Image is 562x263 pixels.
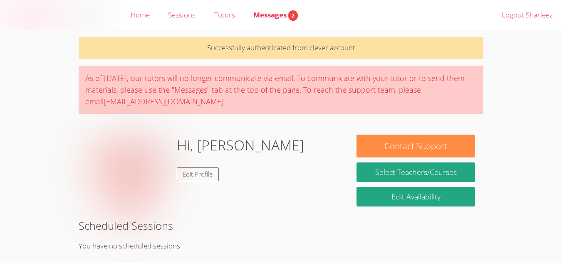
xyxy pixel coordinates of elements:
img: default.png [87,135,170,218]
a: Select Teachers/Courses [357,162,475,182]
div: As of [DATE], our tutors will no longer communicate via email. To communicate with your tutor or ... [79,66,483,114]
p: You have no scheduled sessions [79,240,483,252]
a: Edit Availability [357,187,475,206]
span: 2 [288,10,298,21]
p: Successfully authenticated from clever account [79,37,483,59]
h1: Hi, [PERSON_NAME] [177,135,304,156]
h2: Scheduled Sessions [79,218,483,234]
img: airtutors_banner-c4298cdbf04f3fff15de1276eac7730deb9818008684d7c2e4769d2f7ddbe033.png [7,4,114,25]
a: Edit Profile [177,167,219,181]
span: Messages [253,10,298,20]
button: Contact Support [357,135,475,157]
